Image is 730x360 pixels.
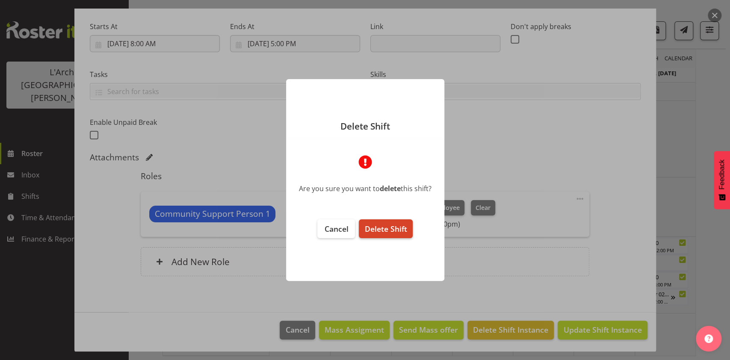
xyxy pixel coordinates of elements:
[364,224,407,234] span: Delete Shift
[324,224,348,234] span: Cancel
[295,122,436,131] p: Delete Shift
[704,334,713,343] img: help-xxl-2.png
[718,159,726,189] span: Feedback
[317,219,355,238] button: Cancel
[299,183,431,194] div: Are you sure you want to this shift?
[714,151,730,209] button: Feedback - Show survey
[380,184,401,193] b: delete
[359,219,412,238] button: Delete Shift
